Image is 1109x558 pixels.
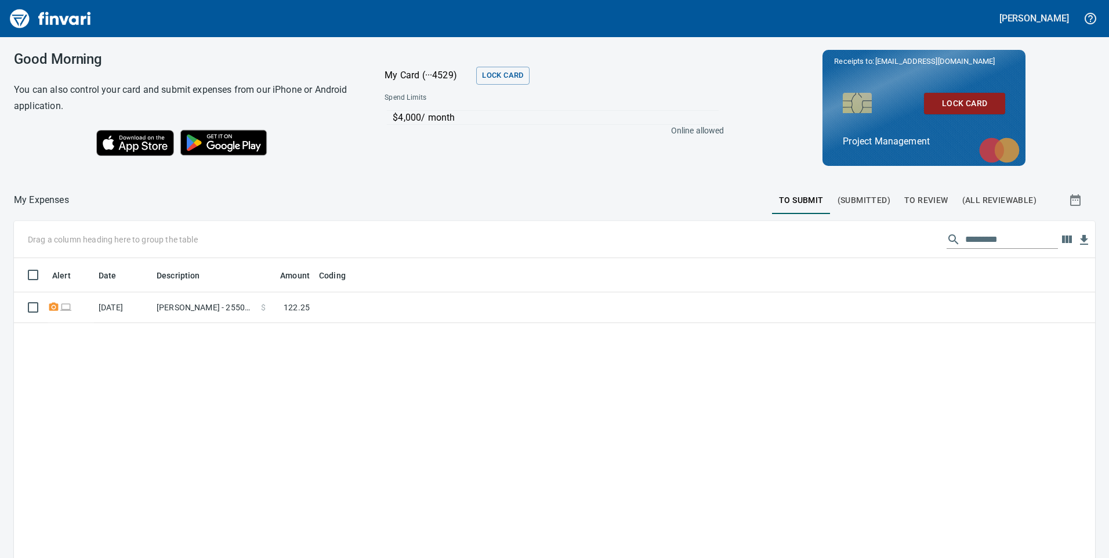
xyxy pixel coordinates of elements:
[476,67,529,85] button: Lock Card
[152,292,256,323] td: [PERSON_NAME] - 2550 - E Sherwood OR
[99,269,117,282] span: Date
[94,292,152,323] td: [DATE]
[157,269,215,282] span: Description
[933,96,996,111] span: Lock Card
[7,5,94,32] img: Finvari
[14,82,356,114] h6: You can also control your card and submit expenses from our iPhone or Android application.
[996,9,1072,27] button: [PERSON_NAME]
[838,193,890,208] span: (Submitted)
[834,56,1014,67] p: Receipts to:
[962,193,1036,208] span: (All Reviewable)
[393,111,718,125] p: $4,000 / month
[1058,231,1075,248] button: Choose columns to display
[14,193,69,207] nav: breadcrumb
[779,193,824,208] span: To Submit
[375,125,724,136] p: Online allowed
[319,269,346,282] span: Coding
[904,193,948,208] span: To Review
[157,269,200,282] span: Description
[973,132,1025,169] img: mastercard.svg
[14,193,69,207] p: My Expenses
[1058,186,1095,214] button: Show transactions within a particular date range
[284,302,310,313] span: 122.25
[174,124,274,162] img: Get it on Google Play
[280,269,310,282] span: Amount
[28,234,198,245] p: Drag a column heading here to group the table
[14,51,356,67] h3: Good Morning
[96,130,174,156] img: Download on the App Store
[52,269,86,282] span: Alert
[261,302,266,313] span: $
[319,269,361,282] span: Coding
[999,12,1069,24] h5: [PERSON_NAME]
[482,69,523,82] span: Lock Card
[385,92,574,104] span: Spend Limits
[265,269,310,282] span: Amount
[924,93,1005,114] button: Lock Card
[99,269,132,282] span: Date
[60,303,72,311] span: Online transaction
[48,303,60,311] span: Receipt Required
[874,56,996,67] span: [EMAIL_ADDRESS][DOMAIN_NAME]
[1075,231,1093,249] button: Download table
[385,68,472,82] p: My Card (···4529)
[52,269,71,282] span: Alert
[843,135,1005,148] p: Project Management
